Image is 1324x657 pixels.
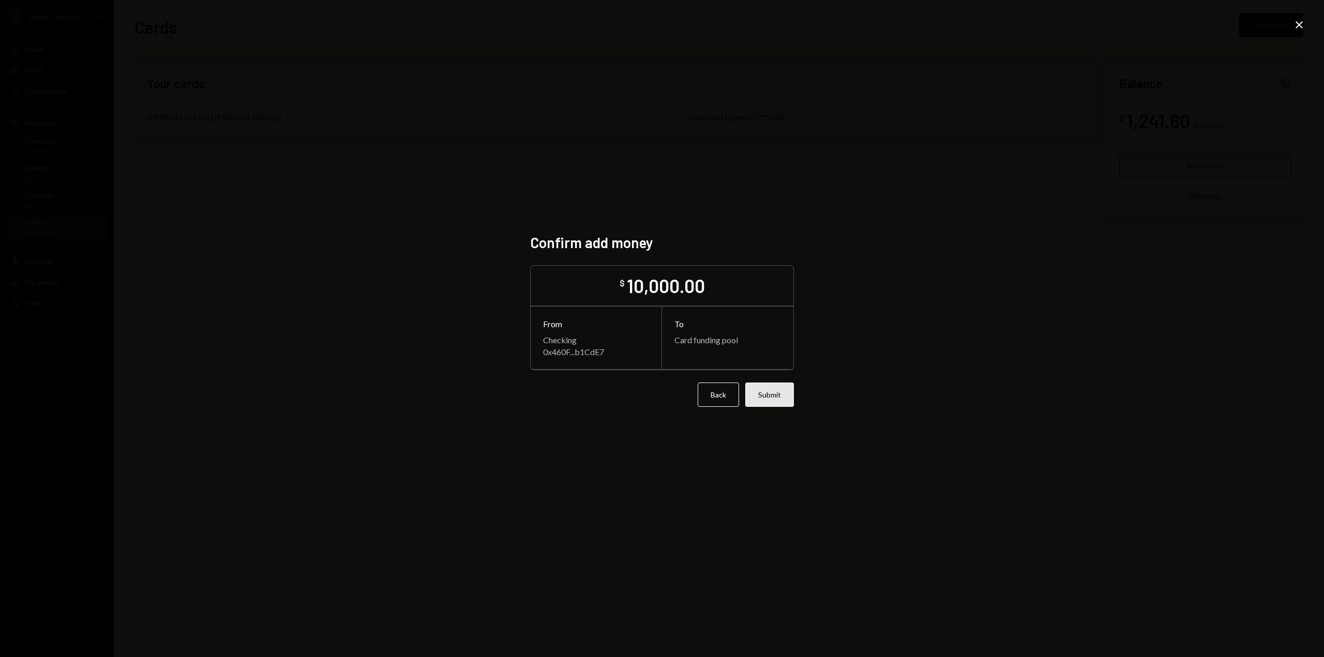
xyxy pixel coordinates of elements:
div: Card funding pool [674,335,781,345]
div: From [543,319,649,329]
div: 0x460F...b1CdE7 [543,347,649,357]
button: Submit [745,383,794,407]
h2: Confirm add money [530,233,794,253]
div: $ [620,278,625,288]
div: 10,000.00 [627,274,705,297]
button: Back [698,383,739,407]
div: Checking [543,335,649,345]
div: To [674,319,781,329]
